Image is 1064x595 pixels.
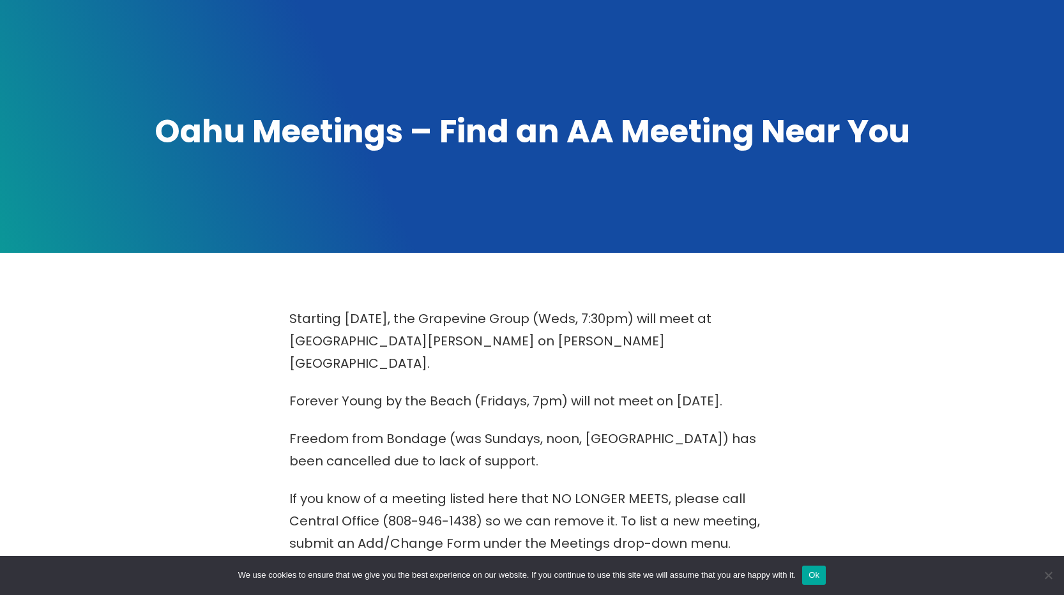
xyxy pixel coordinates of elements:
[289,390,775,412] p: Forever Young by the Beach (Fridays, 7pm) will not meet on [DATE].
[289,428,775,472] p: Freedom from Bondage (was Sundays, noon, [GEOGRAPHIC_DATA]) has been cancelled due to lack of sup...
[802,566,826,585] button: Ok
[238,569,796,582] span: We use cookies to ensure that we give you the best experience on our website. If you continue to ...
[1042,569,1054,582] span: No
[289,488,775,555] p: If you know of a meeting listed here that NO LONGER MEETS, please call Central Office (808-946-14...
[85,110,979,153] h1: Oahu Meetings – Find an AA Meeting Near You
[289,308,775,375] p: Starting [DATE], the Grapevine Group (Weds, 7:30pm) will meet at [GEOGRAPHIC_DATA][PERSON_NAME] o...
